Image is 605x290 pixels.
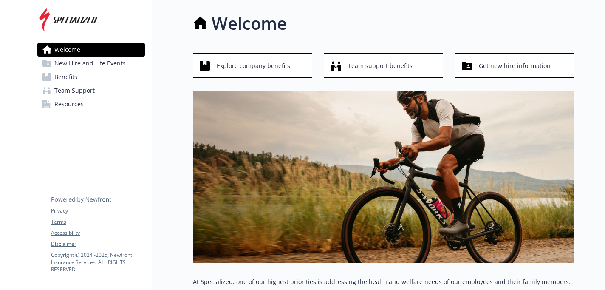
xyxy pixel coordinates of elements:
[37,97,145,111] a: Resources
[51,229,144,237] a: Accessibility
[217,58,290,74] span: Explore company benefits
[479,58,551,74] span: Get new hire information
[37,70,145,84] a: Benefits
[212,11,287,36] h1: Welcome
[193,53,312,78] button: Explore company benefits
[348,58,413,74] span: Team support benefits
[37,84,145,97] a: Team Support
[54,97,84,111] span: Resources
[455,53,574,78] button: Get new hire information
[51,251,144,273] p: Copyright © 2024 - 2025 , Newfront Insurance Services, ALL RIGHTS RESERVED
[51,207,144,215] a: Privacy
[324,53,444,78] button: Team support benefits
[54,57,126,70] span: New Hire and Life Events
[51,218,144,226] a: Terms
[37,43,145,57] a: Welcome
[54,43,80,57] span: Welcome
[54,84,95,97] span: Team Support
[37,57,145,70] a: New Hire and Life Events
[193,91,574,263] img: overview page banner
[51,240,144,248] a: Disclaimer
[54,70,77,84] span: Benefits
